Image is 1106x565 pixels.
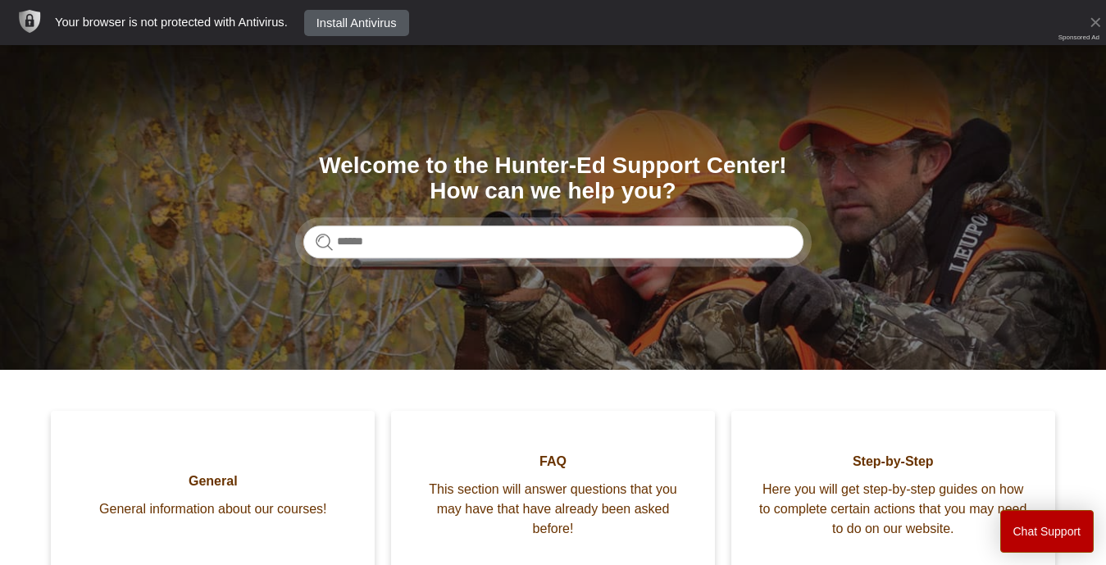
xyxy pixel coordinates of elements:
span: FAQ [416,452,690,472]
span: Step-by-Step [756,452,1031,472]
span: Here you will get step-by-step guides on how to complete certain actions that you may need to do ... [756,480,1031,539]
span: General information about our courses! [75,499,350,519]
input: Search [303,226,803,258]
span: General [75,472,350,491]
h1: Welcome to the Hunter-Ed Support Center! How can we help you? [303,153,803,204]
button: Chat Support [1000,510,1095,553]
span: This section will answer questions that you may have that have already been asked before! [416,480,690,539]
